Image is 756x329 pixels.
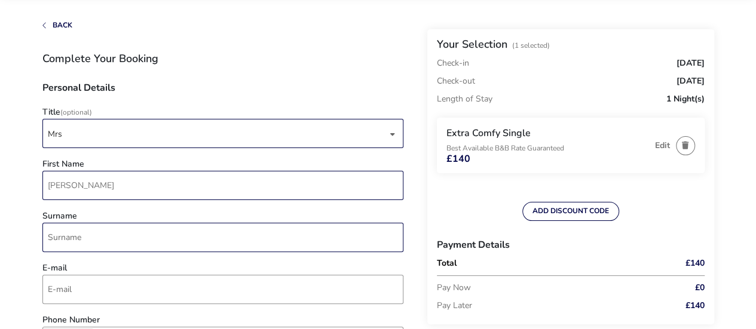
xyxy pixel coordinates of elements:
span: £140 [685,259,705,267]
h3: Extra Comfy Single [446,127,649,140]
span: (Optional) [60,107,92,117]
h1: Complete Your Booking [42,53,403,64]
label: Phone Number [42,316,100,324]
label: E-mail [42,264,67,272]
h3: Personal Details [42,83,403,102]
button: Back [42,21,72,29]
label: Title [42,108,92,116]
span: [DATE] [677,59,705,67]
p: Check-out [437,72,475,90]
label: First Name [42,160,84,168]
p: Check-in [437,59,469,67]
input: surname [42,223,403,252]
h3: Payment Details [437,230,705,259]
span: 1 Night(s) [666,95,705,103]
p: Pay Later [437,297,651,315]
button: Edit [655,141,670,150]
p-dropdown: Title [42,128,403,140]
span: (1 Selected) [512,41,550,50]
p: Length of Stay [437,90,492,108]
label: Surname [42,212,77,220]
input: email [42,275,403,304]
h2: Your Selection [437,37,507,51]
span: £140 [446,154,470,164]
span: [DATE] [677,77,705,85]
p: Best Available B&B Rate Guaranteed [446,144,649,152]
p: Total [437,259,651,267]
span: £140 [685,302,705,310]
button: ADD DISCOUNT CODE [522,202,619,221]
input: firstName [42,171,403,200]
p: Pay Now [437,279,651,297]
span: Back [53,20,72,30]
div: dropdown trigger [390,122,396,146]
span: £0 [695,284,705,292]
span: [object Object] [48,119,387,147]
div: Mrs [48,119,387,149]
